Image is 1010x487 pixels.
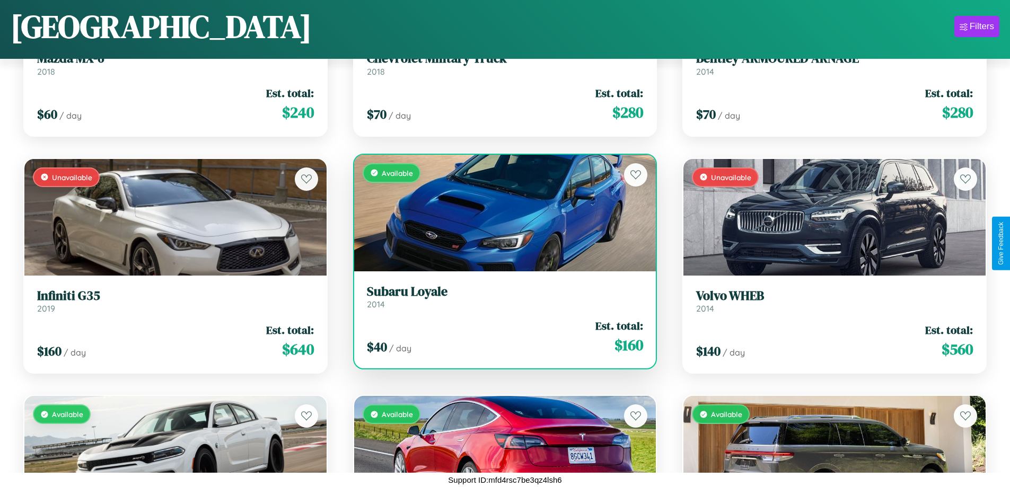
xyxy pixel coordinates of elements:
span: $ 280 [612,102,643,123]
span: 2018 [37,66,55,77]
span: $ 140 [696,342,721,360]
h3: Volvo WHEB [696,288,973,304]
span: 2014 [696,66,714,77]
a: Subaru Loyale2014 [367,284,644,310]
span: $ 640 [282,339,314,360]
span: / day [723,347,745,358]
span: $ 60 [37,105,57,123]
span: 2018 [367,66,385,77]
span: 2019 [37,303,55,314]
h3: Infiniti G35 [37,288,314,304]
span: Est. total: [595,85,643,101]
span: $ 70 [367,105,387,123]
span: $ 280 [942,102,973,123]
span: Est. total: [266,322,314,338]
h3: Subaru Loyale [367,284,644,299]
span: Available [711,410,742,419]
h3: Chevrolet Military Truck [367,51,644,66]
span: 2014 [367,299,385,309]
h3: Bentley ARMOURED ARNAGE [696,51,973,66]
span: 2014 [696,303,714,314]
span: $ 240 [282,102,314,123]
a: Mazda MX-62018 [37,51,314,77]
button: Filters [954,16,999,37]
div: Filters [970,21,994,32]
p: Support ID: mfd4rsc7be3qz4lsh6 [448,473,561,487]
span: Available [382,169,413,178]
span: $ 560 [942,339,973,360]
span: Est. total: [925,85,973,101]
span: $ 40 [367,338,387,356]
span: Est. total: [925,322,973,338]
a: Infiniti G352019 [37,288,314,314]
span: $ 160 [37,342,62,360]
span: Unavailable [52,173,92,182]
span: Available [382,410,413,419]
span: / day [64,347,86,358]
span: Est. total: [595,318,643,333]
h1: [GEOGRAPHIC_DATA] [11,5,312,48]
span: $ 160 [614,334,643,356]
a: Volvo WHEB2014 [696,288,973,314]
span: $ 70 [696,105,716,123]
span: Available [52,410,83,419]
span: Est. total: [266,85,314,101]
a: Bentley ARMOURED ARNAGE2014 [696,51,973,77]
div: Give Feedback [997,222,1005,265]
span: / day [59,110,82,121]
span: / day [718,110,740,121]
h3: Mazda MX-6 [37,51,314,66]
span: / day [389,110,411,121]
span: Unavailable [711,173,751,182]
a: Chevrolet Military Truck2018 [367,51,644,77]
span: / day [389,343,411,353]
